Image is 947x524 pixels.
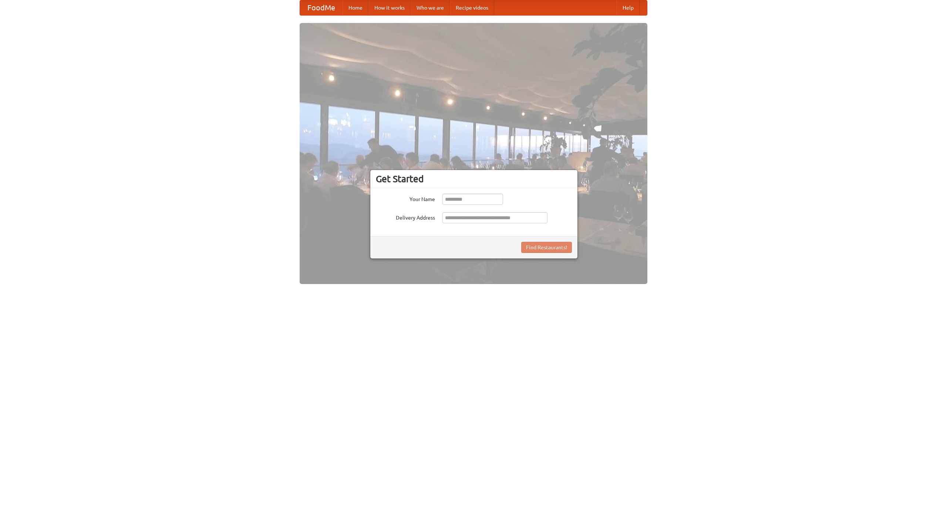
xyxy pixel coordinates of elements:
label: Your Name [376,194,435,203]
a: Home [343,0,368,15]
a: Recipe videos [450,0,494,15]
a: Help [617,0,640,15]
a: FoodMe [300,0,343,15]
a: Who we are [411,0,450,15]
button: Find Restaurants! [521,242,572,253]
a: How it works [368,0,411,15]
label: Delivery Address [376,212,435,221]
h3: Get Started [376,173,572,184]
